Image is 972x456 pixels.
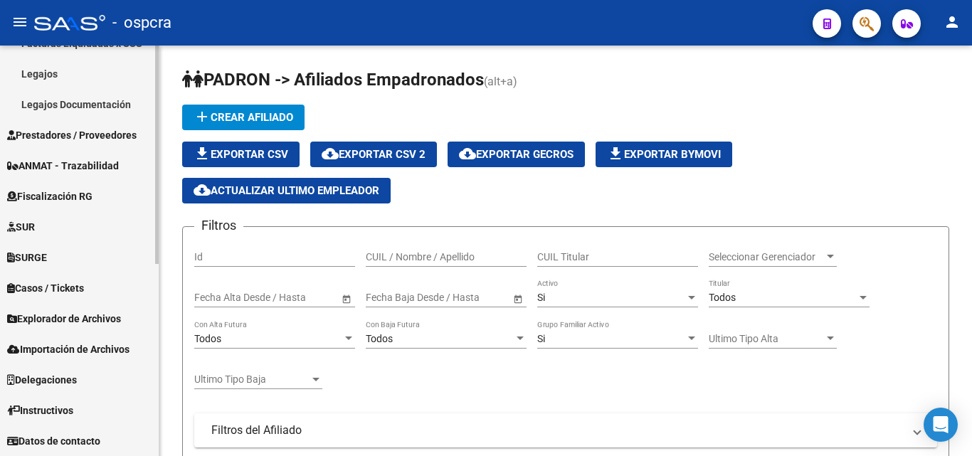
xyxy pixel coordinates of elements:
[182,142,300,167] button: Exportar CSV
[510,291,525,306] button: Open calendar
[366,333,393,344] span: Todos
[322,145,339,162] mat-icon: cloud_download
[944,14,961,31] mat-icon: person
[7,311,121,327] span: Explorador de Archivos
[596,142,732,167] button: Exportar Bymovi
[7,403,73,418] span: Instructivos
[709,251,824,263] span: Seleccionar Gerenciador
[194,148,288,161] span: Exportar CSV
[182,70,484,90] span: PADRON -> Afiliados Empadronados
[924,408,958,442] div: Open Intercom Messenger
[607,145,624,162] mat-icon: file_download
[537,292,545,303] span: Si
[7,341,130,357] span: Importación de Archivos
[366,292,410,304] input: Start date
[7,250,47,265] span: SURGE
[7,158,119,174] span: ANMAT - Trazabilidad
[194,111,293,124] span: Crear Afiliado
[194,292,238,304] input: Start date
[194,181,211,198] mat-icon: cloud_download
[537,333,545,344] span: Si
[182,178,391,203] button: Actualizar ultimo Empleador
[339,291,354,306] button: Open calendar
[250,292,320,304] input: End date
[194,373,310,386] span: Ultimo Tipo Baja
[322,148,426,161] span: Exportar CSV 2
[7,433,100,449] span: Datos de contacto
[459,148,574,161] span: Exportar GECROS
[194,216,243,235] h3: Filtros
[194,108,211,125] mat-icon: add
[7,127,137,143] span: Prestadores / Proveedores
[448,142,585,167] button: Exportar GECROS
[607,148,721,161] span: Exportar Bymovi
[310,142,437,167] button: Exportar CSV 2
[7,189,93,204] span: Fiscalización RG
[194,413,937,447] mat-expansion-panel-header: Filtros del Afiliado
[709,292,736,303] span: Todos
[7,219,35,235] span: SUR
[194,333,221,344] span: Todos
[194,184,379,197] span: Actualizar ultimo Empleador
[11,14,28,31] mat-icon: menu
[7,280,84,296] span: Casos / Tickets
[211,423,903,438] mat-panel-title: Filtros del Afiliado
[7,372,77,388] span: Delegaciones
[484,75,517,88] span: (alt+a)
[459,145,476,162] mat-icon: cloud_download
[709,333,824,345] span: Ultimo Tipo Alta
[112,7,171,38] span: - ospcra
[182,105,305,130] button: Crear Afiliado
[422,292,492,304] input: End date
[194,145,211,162] mat-icon: file_download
